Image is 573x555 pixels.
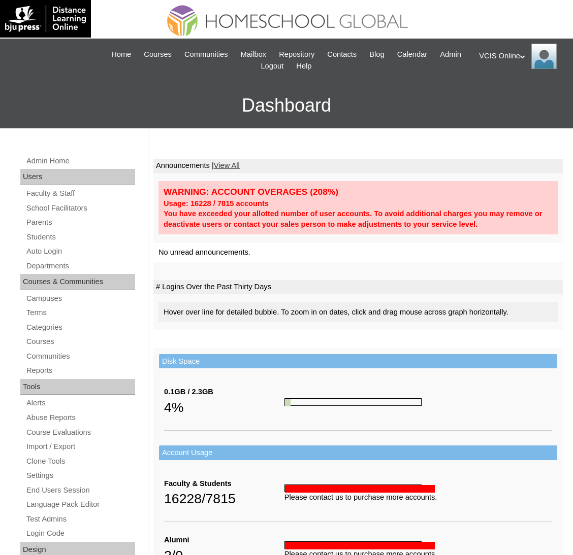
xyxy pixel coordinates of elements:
[25,498,135,511] a: Language Pack Editor
[25,260,135,272] a: Departments
[25,321,135,334] a: Categories
[25,187,135,200] a: Faculty & Staff
[25,306,135,319] a: Terms
[164,478,284,489] div: Faculty & Students
[25,527,135,540] a: Login Code
[392,49,432,60] a: Calendar
[111,49,131,60] span: Home
[5,5,86,32] img: logo-white.png
[322,49,362,60] a: Contacts
[164,209,553,229] div: You have exceeded your allotted number of user accounts. To avoid additional charges you may remo...
[139,49,177,60] a: Courses
[20,169,135,185] div: Users
[531,44,557,69] img: VCIS Online Admin
[25,397,135,409] a: Alerts
[153,159,563,173] td: Announcements |
[20,274,135,290] div: Courses & Communities
[274,49,320,60] a: Repository
[25,231,135,244] a: Students
[164,535,284,545] div: Alumni
[25,469,135,482] a: Settings
[296,60,311,72] span: Help
[25,426,135,439] a: Course Evaluations
[369,49,384,60] span: Blog
[20,379,135,395] div: Tools
[153,280,563,294] td: # Logins Over the Past Thirty Days
[164,397,284,418] div: 4%
[25,364,135,377] a: Reports
[106,49,136,60] a: Home
[153,243,563,262] td: No unread announcements.
[164,489,284,509] div: 16228/7815
[184,49,228,60] span: Communities
[5,83,568,128] h3: Dashboard
[25,292,135,305] a: Campuses
[25,155,135,167] a: Admin Home
[25,484,135,497] a: End Users Session
[236,49,272,60] a: Mailbox
[158,302,558,323] div: Hover over line for detailed bubble. To zoom in on dates, click and drag mouse across graph horiz...
[159,445,557,460] td: Account Usage
[364,49,389,60] a: Blog
[261,60,283,72] span: Logout
[25,513,135,526] a: Test Admins
[25,350,135,363] a: Communities
[291,60,316,72] a: Help
[25,335,135,348] a: Courses
[25,216,135,229] a: Parents
[479,44,563,69] div: VCIS Online
[144,49,172,60] span: Courses
[25,411,135,424] a: Abuse Reports
[440,49,461,60] span: Admin
[256,60,289,72] a: Logout
[164,186,553,198] div: WARNING: ACCOUNT OVERAGES (208%)
[214,161,240,169] a: View All
[397,49,427,60] span: Calendar
[179,49,233,60] a: Communities
[164,199,269,207] strong: Usage: 16228 / 7815 accounts
[279,49,314,60] span: Repository
[435,49,466,60] a: Admin
[25,245,135,258] a: Auto Login
[241,49,267,60] span: Mailbox
[25,455,135,468] a: Clone Tools
[284,492,552,503] div: Please contact us to purchase more accounts.
[25,440,135,453] a: Import / Export
[164,387,284,397] div: 0.1GB / 2.3GB
[327,49,357,60] span: Contacts
[159,354,557,369] td: Disk Space
[25,202,135,215] a: School Facilitators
